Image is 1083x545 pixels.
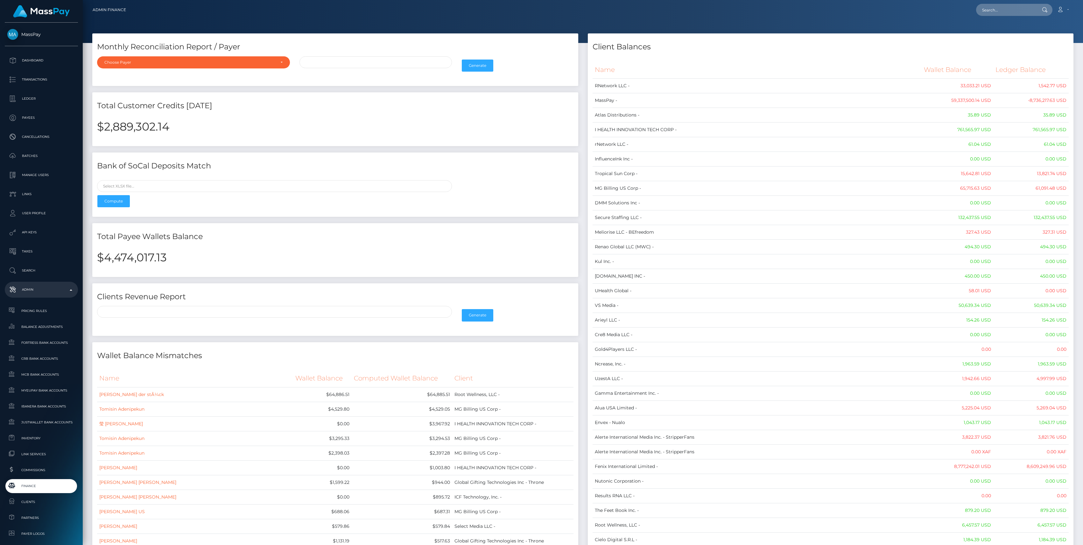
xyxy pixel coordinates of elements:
p: Payees [7,113,75,123]
td: $4,529.05 [352,402,452,416]
td: 4,997.99 USD [993,372,1069,386]
td: 450.00 USD [922,269,993,284]
td: 3,822.37 USD [922,430,993,445]
td: 0.00 USD [993,474,1069,489]
a: Tomisin Adenipekun [99,406,144,412]
td: 61,091.48 USD [993,181,1069,196]
a: JustWallet Bank Accounts [5,415,78,429]
td: rNetwork LLC - [593,137,922,152]
td: 33,033.21 USD [922,79,993,93]
td: [DOMAIN_NAME] INC - [593,269,922,284]
img: MassPay [7,29,18,40]
td: MG Billing US Corp - [452,431,573,446]
p: Search [7,266,75,275]
td: Tropical Sun Corp - [593,166,922,181]
td: 0.00 USD [993,386,1069,401]
td: $64,886.51 [293,387,352,402]
h2: $2,889,302.14 [97,120,573,133]
td: $1,003.80 [352,460,452,475]
td: 450.00 USD [993,269,1069,284]
p: Manage Users [7,170,75,180]
a: [PERSON_NAME] [99,523,137,529]
td: 0.00 USD [922,196,993,210]
td: I HEALTH INNOVATION TECH CORP - [452,460,573,475]
td: Secure Staffing LLC - [593,210,922,225]
td: Nutonic Corporation - [593,474,922,489]
span: Commissions [7,466,75,474]
td: 0.00 XAF [922,445,993,459]
a: Cancellations [5,129,78,145]
td: 1,542.77 USD [993,79,1069,93]
span: Balance Adjustments [7,323,75,330]
a: Admin Finance [93,3,126,17]
td: Alerte International Media Inc. - StripperFans [593,430,922,445]
a: MCB Bank Accounts [5,368,78,381]
span: CRB Bank Accounts [7,355,75,362]
span: Finance [7,482,75,490]
td: 154.26 USD [993,313,1069,328]
td: 0.00 XAF [993,445,1069,459]
td: InfluenceInk Inc - [593,152,922,166]
td: 59,337,500.14 USD [922,93,993,108]
td: 35.89 USD [922,108,993,123]
a: [PERSON_NAME] US [99,509,145,514]
td: 58.01 USD [922,284,993,298]
td: 50,639.34 USD [922,298,993,313]
span: Pricing Rules [7,307,75,315]
td: 1,963.59 USD [922,357,993,372]
td: Ncrease, Inc. - [593,357,922,372]
a: Batches [5,148,78,164]
td: Select Media LLC - [452,519,573,534]
span: Payer Logos [7,530,75,537]
td: 8,777,242.01 USD [922,459,993,474]
h4: Bank of SoCal Deposits Match [97,160,573,172]
a: Taxes [5,244,78,259]
a: API Keys [5,224,78,240]
td: -8,736,217.63 USD [993,93,1069,108]
td: I HEALTH INNOVATION TECH CORP - [452,416,573,431]
button: Choose Payer [97,56,290,68]
td: The Feet Book Inc. - [593,503,922,518]
td: $0.00 [293,490,352,504]
p: Dashboard [7,56,75,65]
a: Ledger [5,91,78,107]
a: [PERSON_NAME] [99,538,137,544]
td: Alerte International Media Inc. - StripperFans [593,445,922,459]
input: Search... [976,4,1036,16]
span: Partners [7,514,75,521]
p: Cancellations [7,132,75,142]
td: DMM Solutions Inc - [593,196,922,210]
p: User Profile [7,209,75,218]
a: Ibanera Bank Accounts [5,400,78,413]
span: Ibanera Bank Accounts [7,403,75,410]
td: MG Billing US Corp - [452,504,573,519]
td: I HEALTH INNOVATION TECH CORP - [593,123,922,137]
a: [PERSON_NAME] [PERSON_NAME] [99,494,176,500]
a: Manage Users [5,167,78,183]
td: $3,967.92 [352,416,452,431]
h4: Total Customer Credits [DATE] [97,100,573,111]
td: Cre8 Media LLC - [593,328,922,342]
td: 761,565.97 USD [993,123,1069,137]
td: 1,942.66 USD [922,372,993,386]
p: Taxes [7,247,75,256]
a: Tomisin Adenipekun [99,450,144,456]
td: 8,609,249.96 USD [993,459,1069,474]
td: Results RNA LLC - [593,489,922,503]
th: Ledger Balance [993,61,1069,79]
td: $944.00 [352,475,452,490]
td: Global Gifting Technologies Inc - Throne [452,475,573,490]
button: Compute [97,195,130,207]
a: CRB Bank Accounts [5,352,78,365]
span: Clients [7,498,75,506]
td: $579.86 [293,519,352,534]
td: 327.43 USD [922,225,993,240]
td: 6,457.57 USD [993,518,1069,533]
span: JustWallet Bank Accounts [7,419,75,426]
td: 1,043.17 USD [922,415,993,430]
a: Clients [5,495,78,509]
td: 3,821.76 USD [993,430,1069,445]
td: Root Wellness, LLC - [593,518,922,533]
td: 879.20 USD [922,503,993,518]
a: Balance Adjustments [5,320,78,334]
